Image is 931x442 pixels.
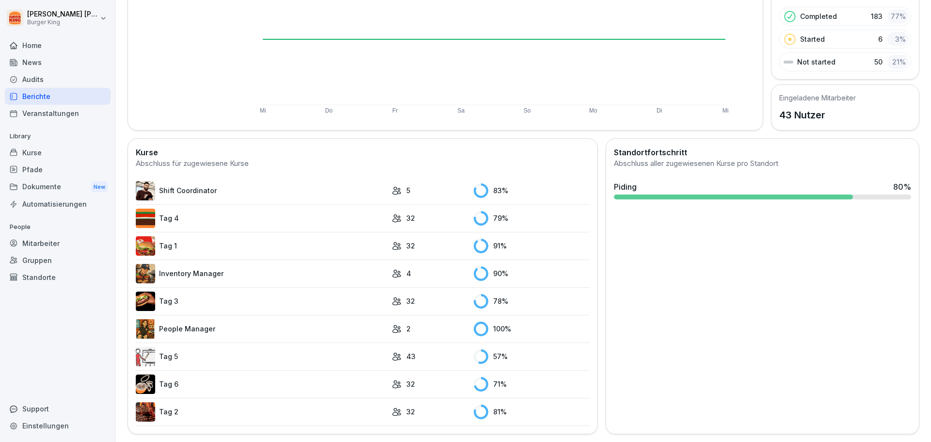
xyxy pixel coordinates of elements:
img: q4kvd0p412g56irxfxn6tm8s.png [136,181,155,200]
div: 57 % [474,349,590,364]
a: Automatisierungen [5,196,111,213]
p: 32 [406,296,415,306]
a: Piding80% [610,177,915,203]
p: 32 [406,213,415,223]
p: 32 [406,407,415,417]
a: Mitarbeiter [5,235,111,252]
p: 32 [406,379,415,389]
div: Dokumente [5,178,111,196]
text: Mo [589,107,597,114]
a: Einstellungen [5,417,111,434]
a: Tag 3 [136,292,387,311]
p: Started [800,34,825,44]
div: 79 % [474,211,590,226]
h2: Standortfortschritt [614,147,911,158]
a: Pfade [5,161,111,178]
div: 3 % [887,32,909,46]
text: Mi [260,107,266,114]
a: Kurse [5,144,111,161]
text: Mi [722,107,729,114]
div: 90 % [474,266,590,281]
img: o1h5p6rcnzw0lu1jns37xjxx.png [136,264,155,283]
text: Di [657,107,662,114]
p: 32 [406,241,415,251]
p: 43 [406,351,416,361]
div: 78 % [474,294,590,309]
p: [PERSON_NAME] [PERSON_NAME] [27,10,98,18]
img: kxzo5hlrfunza98hyv09v55a.png [136,236,155,256]
text: Do [325,107,333,114]
h5: Eingeladene Mitarbeiter [779,93,856,103]
img: xc3x9m9uz5qfs93t7kmvoxs4.png [136,319,155,339]
p: Burger King [27,19,98,26]
p: 5 [406,185,410,196]
p: People [5,219,111,235]
a: Tag 2 [136,402,387,422]
p: 2 [406,324,411,334]
a: Gruppen [5,252,111,269]
div: New [91,181,108,193]
div: Abschluss für zugewiesene Kurse [136,158,590,169]
div: 80 % [893,181,911,193]
img: vy1vuzxsdwx3e5y1d1ft51l0.png [136,347,155,366]
a: Tag 1 [136,236,387,256]
img: hzkj8u8nkg09zk50ub0d0otk.png [136,402,155,422]
div: 77 % [887,9,909,23]
p: 50 [874,57,883,67]
div: 91 % [474,239,590,253]
p: 43 Nutzer [779,108,856,122]
div: 100 % [474,322,590,336]
div: 83 % [474,183,590,198]
a: People Manager [136,319,387,339]
a: News [5,54,111,71]
a: Tag 4 [136,209,387,228]
text: So [524,107,531,114]
h2: Kurse [136,147,590,158]
a: Berichte [5,88,111,105]
text: Fr [392,107,398,114]
text: Sa [458,107,465,114]
p: 4 [406,268,411,278]
p: 183 [871,11,883,21]
div: 71 % [474,377,590,392]
img: cq6tslmxu1pybroki4wxmcwi.png [136,292,155,311]
p: Library [5,129,111,144]
div: 81 % [474,405,590,419]
div: Support [5,400,111,417]
div: Abschluss aller zugewiesenen Kurse pro Standort [614,158,911,169]
a: Tag 6 [136,375,387,394]
img: a35kjdk9hf9utqmhbz0ibbvi.png [136,209,155,228]
p: Not started [797,57,835,67]
div: 21 % [887,55,909,69]
a: Standorte [5,269,111,286]
a: Inventory Manager [136,264,387,283]
a: Tag 5 [136,347,387,366]
p: 6 [878,34,883,44]
a: DokumenteNew [5,178,111,196]
div: Piding [614,181,637,193]
a: Audits [5,71,111,88]
a: Shift Coordinator [136,181,387,200]
p: Completed [800,11,837,21]
a: Home [5,37,111,54]
a: Veranstaltungen [5,105,111,122]
img: rvamvowt7cu6mbuhfsogl0h5.png [136,375,155,394]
